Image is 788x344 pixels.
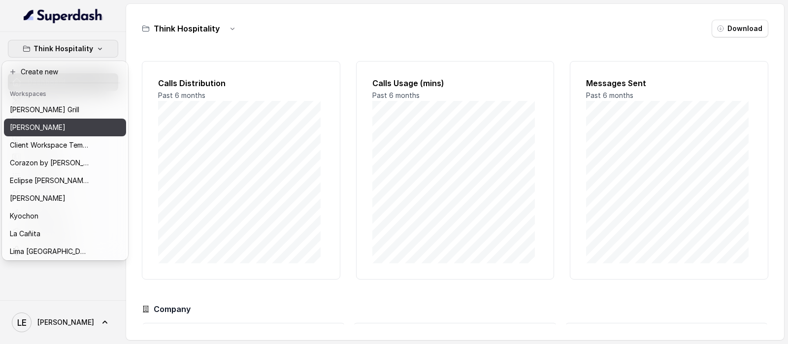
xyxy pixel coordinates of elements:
[10,228,40,240] p: La Cañita
[4,63,126,81] button: Create new
[33,43,93,55] p: Think Hospitality
[10,192,66,204] p: [PERSON_NAME]
[2,61,128,260] div: Think Hospitality
[8,40,118,58] button: Think Hospitality
[10,175,89,187] p: Eclipse [PERSON_NAME]
[4,85,126,101] header: Workspaces
[10,104,79,116] p: [PERSON_NAME] Grill
[10,139,89,151] p: Client Workspace Template
[10,246,89,257] p: Lima [GEOGRAPHIC_DATA]
[10,157,89,169] p: Corazon by [PERSON_NAME]
[10,210,38,222] p: Kyochon
[10,122,66,133] p: [PERSON_NAME]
